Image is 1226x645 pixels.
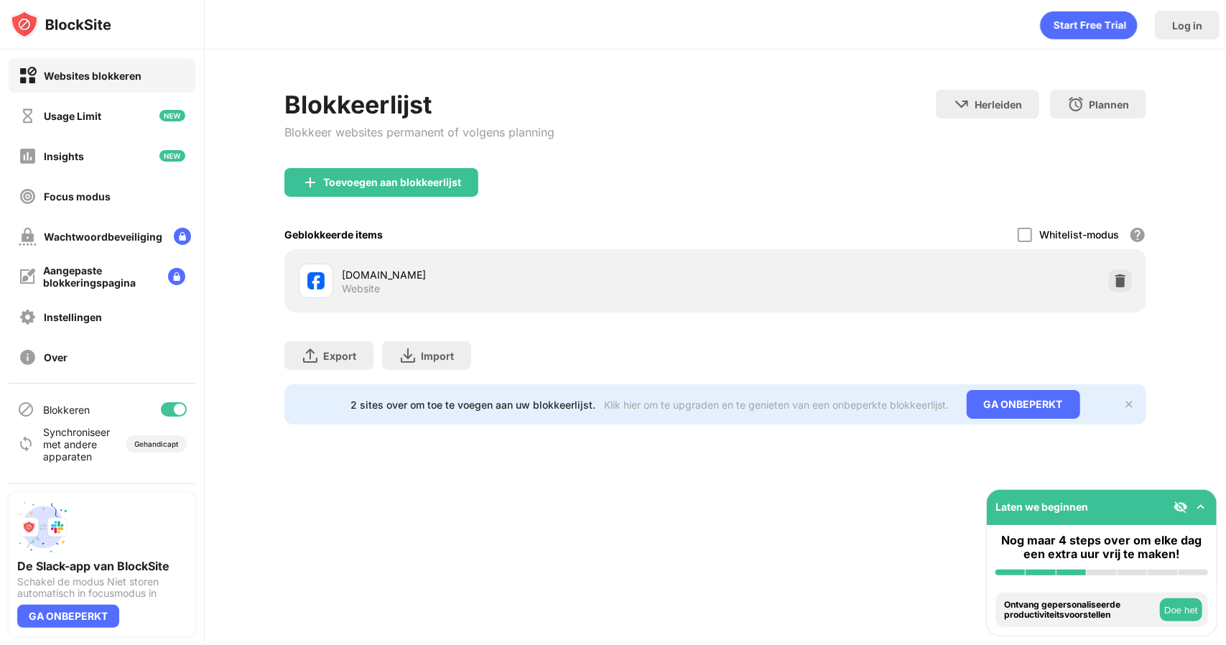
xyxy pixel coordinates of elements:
img: time-usage-off.svg [19,107,37,125]
div: Laten we beginnen [995,501,1088,513]
div: GA ONBEPERKT [967,390,1080,419]
div: Aangepaste blokkeringspagina [43,264,157,289]
div: De Slack-app van BlockSite [17,559,187,573]
img: favicons [307,272,325,289]
div: Blokkeerlijst [284,90,554,119]
div: [DOMAIN_NAME] [342,267,715,282]
div: Ontvang gepersonaliseerde productiviteitsvoorstellen [1004,600,1156,621]
div: GA ONBEPERKT [17,605,119,628]
div: Geblokkeerde items [284,228,383,241]
div: Over [44,351,68,363]
div: Website [342,282,380,295]
img: logo-blocksite.svg [10,10,111,39]
img: about-off.svg [19,348,37,366]
button: Doe het [1160,598,1202,621]
img: lock-menu.svg [174,228,191,245]
div: Herleiden [975,98,1022,111]
div: Blokkeren [43,404,90,416]
img: lock-menu.svg [168,268,185,285]
div: Log in [1172,19,1202,32]
img: password-protection-off.svg [19,228,37,246]
img: settings-off.svg [19,308,37,326]
div: animation [1040,11,1138,40]
img: new-icon.svg [159,150,185,162]
div: Import [421,350,454,362]
div: Usage Limit [44,110,101,122]
img: insights-off.svg [19,147,37,165]
div: Synchroniseer met andere apparaten [43,426,117,463]
div: Klik hier om te upgraden en te genieten van een onbeperkte blokkeerlijst. [605,399,949,411]
div: Gehandicapt [134,440,178,448]
img: focus-off.svg [19,187,37,205]
div: 2 sites over om toe te voegen aan uw blokkeerlijst. [351,399,596,411]
div: Export [323,350,356,362]
div: Websites blokkeren [44,70,141,82]
div: Schakel de modus Niet storen automatisch in focusmodus in [17,576,187,599]
div: Whitelist-modus [1039,228,1119,241]
img: blocking-icon.svg [17,401,34,418]
div: Insights [44,150,84,162]
img: block-on.svg [19,67,37,85]
div: Toevoegen aan blokkeerlijst [323,177,461,188]
img: push-slack.svg [17,501,69,553]
div: Blokkeer websites permanent of volgens planning [284,125,554,139]
div: Nog maar 4 steps over om elke dag een extra uur vrij te maken! [995,534,1208,561]
div: Focus modus [44,190,111,203]
div: Instellingen [44,311,102,323]
img: x-button.svg [1123,399,1135,410]
img: new-icon.svg [159,110,185,121]
img: omni-setup-toggle.svg [1194,500,1208,514]
div: Wachtwoordbeveiliging [44,231,162,243]
img: eye-not-visible.svg [1174,500,1188,514]
img: customize-block-page-off.svg [19,268,36,285]
div: Plannen [1089,98,1129,111]
img: sync-icon.svg [17,435,34,453]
